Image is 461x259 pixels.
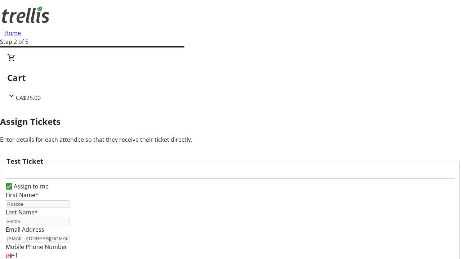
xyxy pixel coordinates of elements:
label: Email Address [6,226,44,233]
label: Mobile Phone Number [6,243,67,251]
h2: Cart [7,71,454,84]
label: Last Name* [6,208,38,216]
h3: Test Ticket [6,156,43,166]
label: First Name* [6,191,39,199]
div: CartCA$25.00 [7,53,454,102]
span: CA$25.00 [16,94,41,102]
label: Assign to me [12,182,49,191]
